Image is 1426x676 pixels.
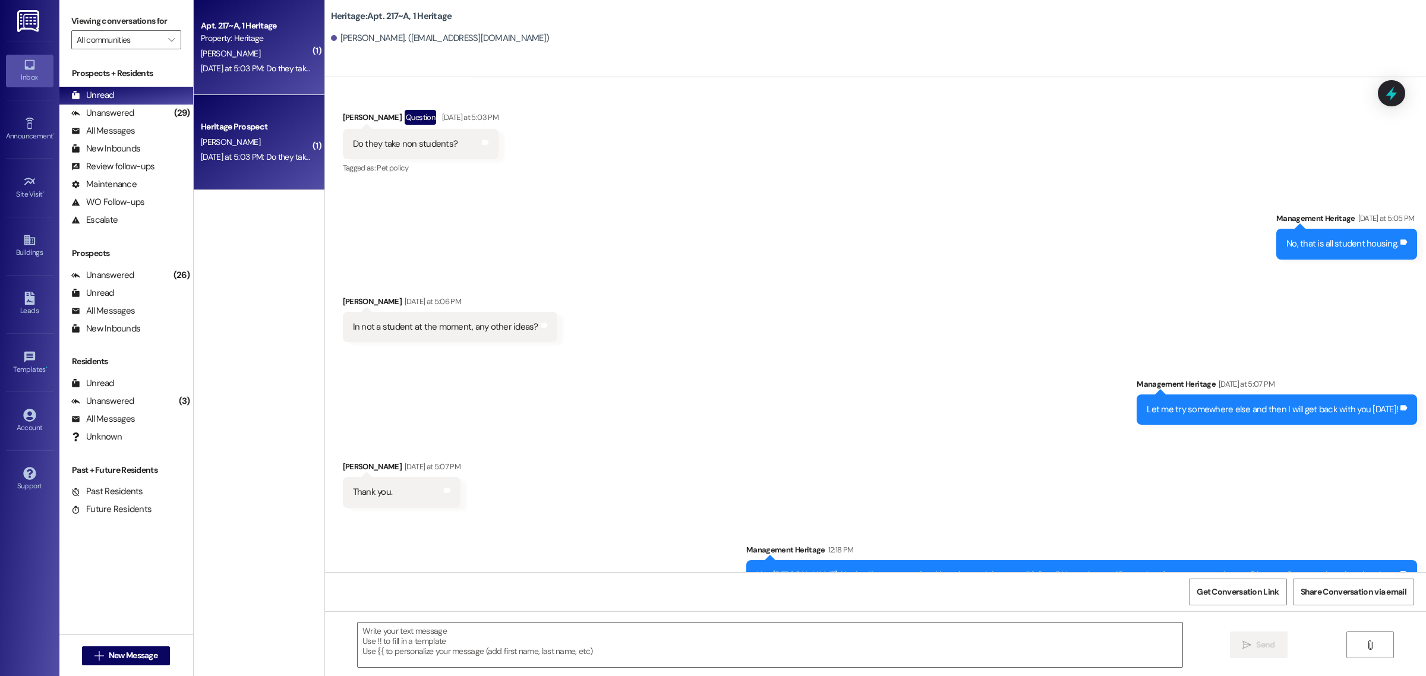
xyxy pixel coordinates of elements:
[71,287,114,299] div: Unread
[71,89,114,102] div: Unread
[756,569,1398,582] div: Hey [PERSON_NAME], I looked into conventional housing, and they are all full until November and D...
[201,121,311,133] div: Heritage Prospect
[1137,378,1417,394] div: Management Heritage
[1147,403,1398,416] div: Let me try somewhere else and then I will get back with you [DATE]!
[1197,586,1279,598] span: Get Conversation Link
[6,288,53,320] a: Leads
[1355,212,1415,225] div: [DATE] at 5:05 PM
[402,295,461,308] div: [DATE] at 5:06 PM
[6,405,53,437] a: Account
[59,67,193,80] div: Prospects + Residents
[71,323,140,335] div: New Inbounds
[439,111,499,124] div: [DATE] at 5:03 PM
[71,269,134,282] div: Unanswered
[71,431,122,443] div: Unknown
[77,30,162,49] input: All communities
[353,321,538,333] div: In not a student at the moment, any other ideas?
[71,413,135,425] div: All Messages
[201,32,311,45] div: Property: Heritage
[71,12,181,30] label: Viewing conversations for
[343,159,499,176] div: Tagged as:
[59,247,193,260] div: Prospects
[201,151,361,162] div: [DATE] at 5:03 PM: Do they take non students?
[171,266,193,285] div: (26)
[109,649,157,662] span: New Message
[71,143,140,155] div: New Inbounds
[43,188,45,197] span: •
[17,10,42,32] img: ResiDesk Logo
[331,10,452,23] b: Heritage: Apt. 217~A, 1 Heritage
[53,130,55,138] span: •
[71,178,137,191] div: Maintenance
[1189,579,1286,605] button: Get Conversation Link
[71,503,152,516] div: Future Residents
[343,460,461,477] div: [PERSON_NAME]
[71,196,144,209] div: WO Follow-ups
[377,163,408,173] span: Pet policy
[1276,212,1417,229] div: Management Heritage
[6,463,53,495] a: Support
[1293,579,1414,605] button: Share Conversation via email
[1365,640,1374,650] i: 
[71,107,134,119] div: Unanswered
[405,110,436,125] div: Question
[1286,238,1398,250] div: No, that is all student housing.
[825,544,854,556] div: 12:18 PM
[94,651,103,661] i: 
[331,32,550,45] div: [PERSON_NAME]. ([EMAIL_ADDRESS][DOMAIN_NAME])
[6,172,53,204] a: Site Visit •
[168,35,175,45] i: 
[6,230,53,262] a: Buildings
[746,544,1417,560] div: Management Heritage
[59,355,193,368] div: Residents
[71,395,134,408] div: Unanswered
[402,460,460,473] div: [DATE] at 5:07 PM
[1216,378,1274,390] div: [DATE] at 5:07 PM
[59,464,193,476] div: Past + Future Residents
[353,138,458,150] div: Do they take non students?
[6,347,53,379] a: Templates •
[82,646,170,665] button: New Message
[71,214,118,226] div: Escalate
[71,160,154,173] div: Review follow-ups
[71,125,135,137] div: All Messages
[71,485,143,498] div: Past Residents
[343,110,499,129] div: [PERSON_NAME]
[343,295,557,312] div: [PERSON_NAME]
[1256,639,1274,651] span: Send
[353,486,393,498] div: Thank you.
[1242,640,1251,650] i: 
[1230,631,1288,658] button: Send
[201,63,361,74] div: [DATE] at 5:03 PM: Do they take non students?
[201,20,311,32] div: Apt. 217~A, 1 Heritage
[71,305,135,317] div: All Messages
[6,55,53,87] a: Inbox
[71,377,114,390] div: Unread
[201,137,260,147] span: [PERSON_NAME]
[201,48,260,59] span: [PERSON_NAME]
[1301,586,1406,598] span: Share Conversation via email
[176,392,193,410] div: (3)
[46,364,48,372] span: •
[171,104,193,122] div: (29)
